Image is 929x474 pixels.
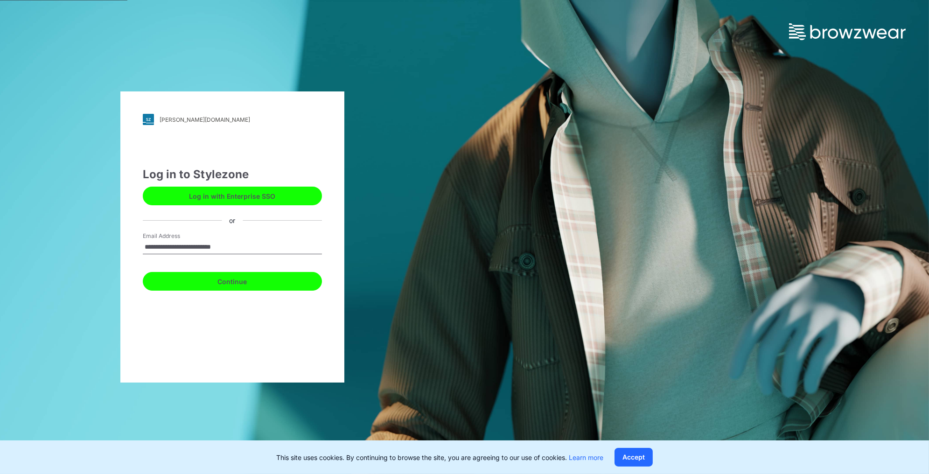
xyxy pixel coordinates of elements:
[143,166,322,183] div: Log in to Stylezone
[615,448,653,467] button: Accept
[160,116,250,123] div: [PERSON_NAME][DOMAIN_NAME]
[143,272,322,291] button: Continue
[143,114,154,125] img: svg+xml;base64,PHN2ZyB3aWR0aD0iMjgiIGhlaWdodD0iMjgiIHZpZXdCb3g9IjAgMCAyOCAyOCIgZmlsbD0ibm9uZSIgeG...
[143,114,322,125] a: [PERSON_NAME][DOMAIN_NAME]
[569,453,603,461] a: Learn more
[222,216,243,225] div: or
[789,23,906,40] img: browzwear-logo.73288ffb.svg
[276,453,603,462] p: This site uses cookies. By continuing to browse the site, you are agreeing to our use of cookies.
[143,232,208,240] label: Email Address
[143,187,322,205] button: Log in with Enterprise SSO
